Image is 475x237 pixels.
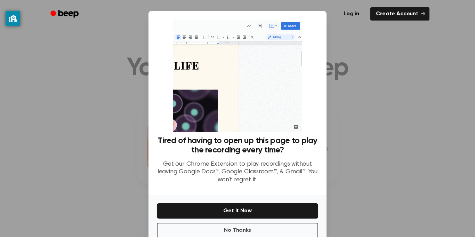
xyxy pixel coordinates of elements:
[157,136,318,155] h3: Tired of having to open up this page to play the recording every time?
[157,160,318,184] p: Get our Chrome Extension to play recordings without leaving Google Docs™, Google Classroom™, & Gm...
[370,7,429,21] a: Create Account
[337,6,366,22] a: Log in
[173,19,302,132] img: Beep extension in action
[46,7,85,21] a: Beep
[6,11,20,26] button: privacy banner
[157,203,318,219] button: Get It Now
